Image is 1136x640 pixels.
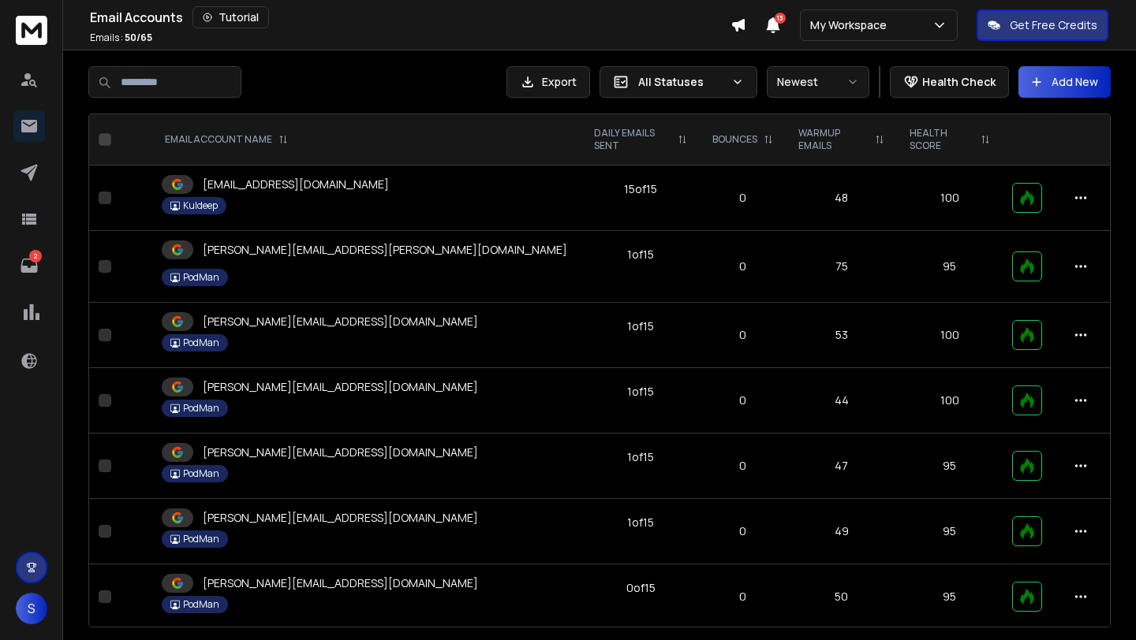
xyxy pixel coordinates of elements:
[810,17,893,33] p: My Workspace
[897,166,1003,231] td: 100
[709,393,776,408] p: 0
[798,127,869,152] p: WARMUP EMAILS
[506,66,590,98] button: Export
[897,368,1003,433] td: 100
[627,515,654,530] div: 1 of 15
[712,133,757,146] p: BOUNCES
[627,384,654,400] div: 1 of 15
[90,6,731,28] div: Email Accounts
[183,467,219,480] p: PodMan
[897,499,1003,564] td: 95
[890,66,1009,98] button: Health Check
[786,368,897,433] td: 44
[183,533,219,545] p: PodMan
[16,593,47,624] button: S
[203,575,478,591] p: [PERSON_NAME][EMAIL_ADDRESS][DOMAIN_NAME]
[627,318,654,334] div: 1 of 15
[203,242,567,258] p: [PERSON_NAME][EMAIL_ADDRESS][PERSON_NAME][DOMAIN_NAME]
[203,445,478,460] p: [PERSON_NAME][EMAIL_ADDRESS][DOMAIN_NAME]
[767,66,869,98] button: Newest
[183,598,219,611] p: PodMan
[624,181,657,197] div: 15 of 15
[13,250,45,281] a: 2
[897,231,1003,303] td: 95
[203,379,478,395] p: [PERSON_NAME][EMAIL_ADDRESS][DOMAIN_NAME]
[594,127,671,152] p: DAILY EMAILS SENT
[977,9,1108,41] button: Get Free Credits
[203,510,478,526] p: [PERSON_NAME][EMAIL_ADDRESS][DOMAIN_NAME]
[709,190,776,206] p: 0
[709,523,776,539] p: 0
[709,458,776,474] p: 0
[203,314,478,329] p: [PERSON_NAME][EMAIL_ADDRESS][DOMAIN_NAME]
[709,589,776,605] p: 0
[1018,66,1111,98] button: Add New
[786,433,897,499] td: 47
[627,449,654,465] div: 1 of 15
[775,13,786,24] span: 13
[910,127,974,152] p: HEALTH SCORE
[165,133,288,146] div: EMAIL ACCOUNT NAME
[125,31,152,44] span: 50 / 65
[638,74,725,90] p: All Statuses
[786,303,897,368] td: 53
[192,6,269,28] button: Tutorial
[786,166,897,231] td: 48
[203,177,389,192] p: [EMAIL_ADDRESS][DOMAIN_NAME]
[183,337,219,349] p: PodMan
[626,580,656,596] div: 0 of 15
[709,259,776,274] p: 0
[786,231,897,303] td: 75
[897,433,1003,499] td: 95
[786,564,897,630] td: 50
[897,303,1003,368] td: 100
[786,499,897,564] td: 49
[183,402,219,415] p: PodMan
[897,564,1003,630] td: 95
[709,327,776,343] p: 0
[183,271,219,284] p: PodMan
[90,32,152,44] p: Emails :
[922,74,996,90] p: Health Check
[627,247,654,262] div: 1 of 15
[1010,17,1097,33] p: Get Free Credits
[183,199,218,212] p: Kuldeep
[29,250,42,262] p: 2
